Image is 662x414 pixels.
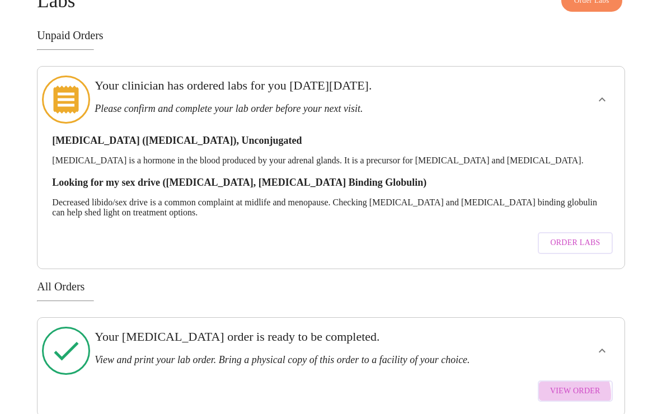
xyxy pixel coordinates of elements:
[550,384,600,398] span: View Order
[95,354,510,366] h3: View and print your lab order. Bring a physical copy of this order to a facility of your choice.
[550,236,600,250] span: Order Labs
[589,86,616,113] button: show more
[535,375,616,408] a: View Order
[538,380,613,402] button: View Order
[52,197,609,218] p: Decreased libido/sex drive is a common complaint at midlife and menopause. Checking [MEDICAL_DATA...
[37,29,625,42] h3: Unpaid Orders
[37,280,625,293] h3: All Orders
[95,78,510,93] h3: Your clinician has ordered labs for you [DATE][DATE].
[95,103,510,115] h3: Please confirm and complete your lab order before your next visit.
[538,232,612,254] button: Order Labs
[52,135,609,147] h3: [MEDICAL_DATA] ([MEDICAL_DATA]), Unconjugated
[95,330,510,344] h3: Your [MEDICAL_DATA] order is ready to be completed.
[535,227,615,260] a: Order Labs
[589,337,616,364] button: show more
[52,177,609,189] h3: Looking for my sex drive ([MEDICAL_DATA], [MEDICAL_DATA] Binding Globulin)
[52,156,609,166] p: [MEDICAL_DATA] is a hormone in the blood produced by your adrenal glands. It is a precursor for [...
